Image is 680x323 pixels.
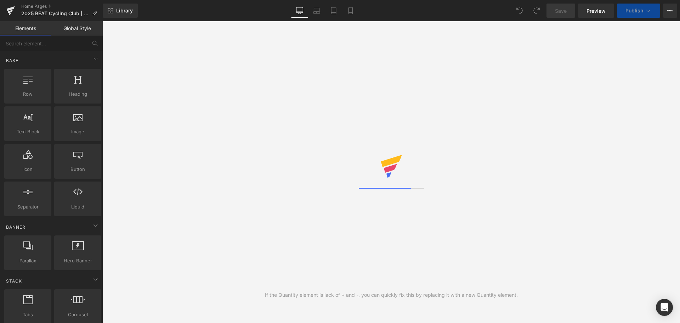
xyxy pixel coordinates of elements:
span: Carousel [56,311,99,318]
a: Tablet [325,4,342,18]
span: Library [116,7,133,14]
span: Banner [5,224,26,230]
span: Text Block [6,128,49,135]
span: Preview [586,7,606,15]
div: Open Intercom Messenger [656,299,673,316]
span: Parallax [6,257,49,264]
span: Stack [5,278,23,284]
span: Button [56,166,99,173]
a: Preview [578,4,614,18]
a: Home Pages [21,4,103,9]
div: If the Quantity element is lack of + and -, you can quickly fix this by replacing it with a new Q... [265,291,518,299]
a: Desktop [291,4,308,18]
span: Icon [6,166,49,173]
a: Global Style [51,21,103,35]
a: Mobile [342,4,359,18]
span: Hero Banner [56,257,99,264]
span: Tabs [6,311,49,318]
span: Separator [6,203,49,211]
span: Image [56,128,99,135]
span: Save [555,7,567,15]
button: Publish [617,4,660,18]
button: Redo [529,4,544,18]
span: 2025 BEAT Cycling Club | Home [09.04] [21,11,89,16]
span: Row [6,90,49,98]
span: Publish [625,8,643,13]
button: Undo [512,4,527,18]
button: More [663,4,677,18]
span: Liquid [56,203,99,211]
span: Base [5,57,19,64]
span: Heading [56,90,99,98]
a: New Library [103,4,138,18]
a: Laptop [308,4,325,18]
